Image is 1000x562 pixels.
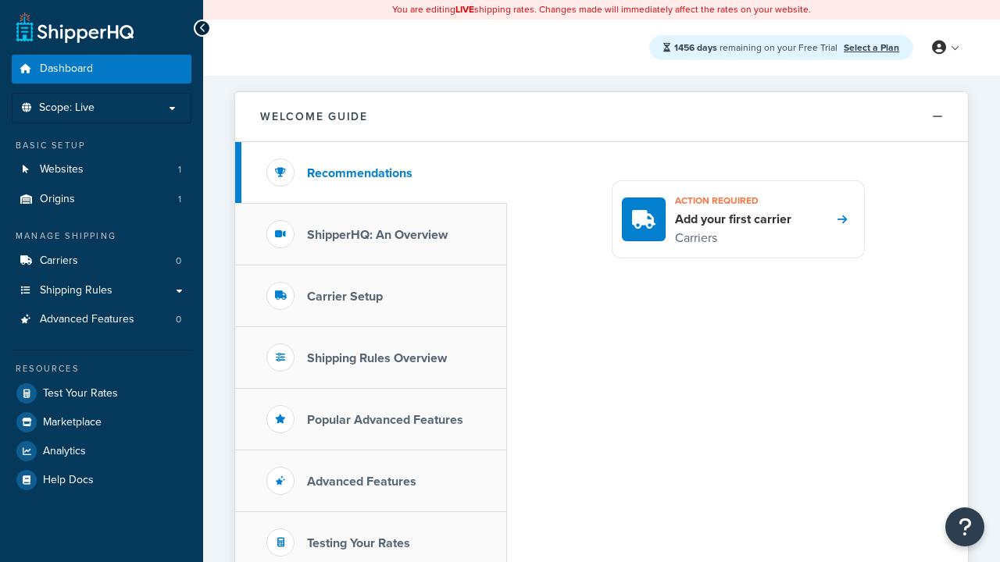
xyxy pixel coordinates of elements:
[12,276,191,305] a: Shipping Rules
[12,305,191,334] li: Advanced Features
[12,305,191,334] a: Advanced Features0
[12,229,191,243] div: Manage Shipping
[12,437,191,465] a: Analytics
[176,254,181,268] span: 0
[12,185,191,214] li: Origins
[43,474,94,487] span: Help Docs
[307,290,383,304] h3: Carrier Setup
[40,62,93,76] span: Dashboard
[12,155,191,184] a: Websites1
[675,228,791,248] p: Carriers
[40,254,78,268] span: Carriers
[307,351,447,365] h3: Shipping Rules Overview
[39,101,95,115] span: Scope: Live
[40,313,134,326] span: Advanced Features
[307,536,410,550] h3: Testing Your Rates
[12,55,191,84] a: Dashboard
[844,41,899,55] a: Select a Plan
[178,193,181,206] span: 1
[12,155,191,184] li: Websites
[43,445,86,458] span: Analytics
[12,379,191,407] a: Test Your Rates
[674,41,717,55] strong: 1456 days
[40,284,112,297] span: Shipping Rules
[675,190,791,211] h3: Action required
[12,185,191,214] a: Origins1
[12,466,191,494] a: Help Docs
[307,413,463,427] h3: Popular Advanced Features
[235,92,968,142] button: Welcome Guide
[43,416,102,429] span: Marketplace
[307,228,448,242] h3: ShipperHQ: An Overview
[945,507,984,546] button: Open Resource Center
[307,166,412,180] h3: Recommendations
[40,193,75,206] span: Origins
[176,313,181,326] span: 0
[12,139,191,152] div: Basic Setup
[455,2,474,16] b: LIVE
[12,362,191,375] div: Resources
[307,475,416,489] h3: Advanced Features
[674,41,840,55] span: remaining on your Free Trial
[43,387,118,400] span: Test Your Rates
[40,163,84,176] span: Websites
[12,247,191,276] a: Carriers0
[675,211,791,228] h4: Add your first carrier
[12,408,191,436] a: Marketplace
[260,111,368,123] h2: Welcome Guide
[12,247,191,276] li: Carriers
[178,163,181,176] span: 1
